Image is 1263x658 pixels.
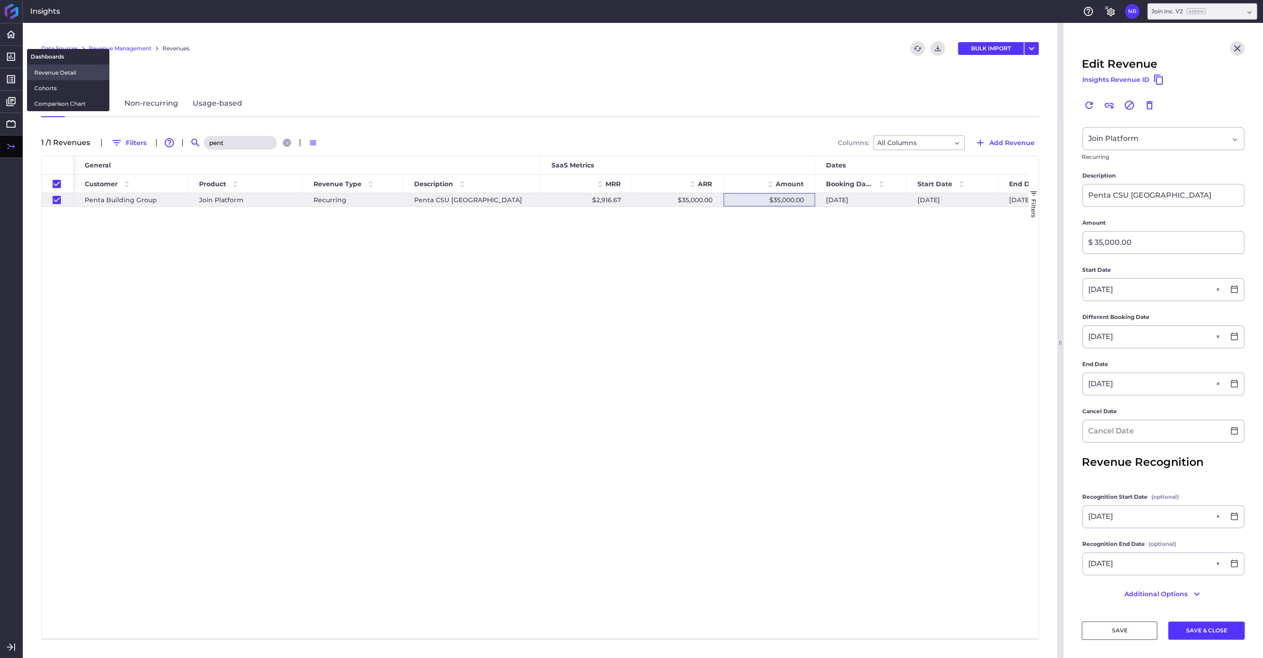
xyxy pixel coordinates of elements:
[1083,326,1225,348] input: Select Date
[1009,180,1041,188] span: End Date
[1214,373,1225,395] button: Close
[1082,150,1245,160] p: Recurring
[826,180,872,188] span: Booking Date
[283,139,291,147] button: Close search
[1142,98,1157,113] button: Delete
[1151,7,1205,16] div: Join Inc. V2
[989,138,1035,148] span: Add Revenue
[42,193,74,207] div: Press SPACE to deselect this row.
[117,91,185,117] a: Non-recurring
[1082,587,1245,601] button: Additional Options
[85,180,118,188] span: Customer
[632,193,723,206] div: $35,000.00
[1088,133,1139,144] span: Join Platform
[1082,407,1117,416] span: Cancel Date
[698,180,712,188] span: ARR
[1081,4,1096,19] button: Help
[1214,506,1225,528] button: Close
[1122,98,1137,113] button: Cancel
[815,193,907,206] div: [DATE]
[1083,232,1244,253] input: Enter Amount
[89,44,151,53] a: Revenue Management
[1083,553,1225,575] input: Select Date
[958,42,1024,55] button: BULK IMPORT
[873,135,965,150] div: Dropdown select
[723,193,815,206] div: $35,000.00
[1082,539,1145,549] span: Recognition End Date
[85,161,111,169] span: General
[188,135,203,150] button: Search by
[1168,621,1245,640] button: SAVE & CLOSE
[826,161,846,169] span: Dates
[918,180,952,188] span: Start Date
[1082,98,1096,113] button: Renew
[1082,56,1157,72] span: Edit Revenue
[1149,539,1176,549] span: (optional)
[1103,4,1117,19] button: General Settings
[1102,98,1117,113] button: Link
[910,41,925,56] button: Refresh
[540,193,632,206] div: $2,916.67
[1082,171,1116,180] span: Description
[85,194,157,206] span: Penta Building Group
[930,41,945,56] button: Download
[971,135,1039,150] button: Add Revenue
[1214,279,1225,301] button: Close
[1024,42,1039,55] button: User Menu
[1214,553,1225,575] button: Close
[403,193,540,206] div: Penta CSU [GEOGRAPHIC_DATA]
[41,139,96,146] div: 1 / 1 Revenue s
[1083,279,1225,301] input: Select Date
[605,180,621,188] span: MRR
[838,140,869,146] span: Columns:
[907,193,998,206] div: [DATE]
[1083,373,1225,395] input: Select Date
[998,193,1090,206] div: [DATE]
[1083,184,1244,206] input: Describe your revenue
[1030,199,1037,218] span: Filters
[1125,4,1139,19] button: User Menu
[776,180,804,188] span: Amount
[1082,265,1111,275] span: Start Date
[1082,218,1106,227] span: Amount
[1083,420,1225,442] input: Cancel Date
[41,44,78,53] a: Data Sources
[107,135,151,150] button: Filters
[199,180,226,188] span: Product
[185,91,249,117] a: Usage-based
[1082,360,1108,369] span: End Date
[1151,492,1179,502] span: (optional)
[414,180,453,188] span: Description
[1082,72,1165,87] button: Insights Revenue ID
[1082,127,1244,150] div: Dropdown select
[1082,621,1157,640] button: SAVE
[302,193,403,206] div: Recurring
[1082,454,1204,470] span: Revenue Recognition
[551,161,594,169] span: SaaS Metrics
[1082,492,1148,502] span: Recognition Start Date
[877,137,917,148] span: All Columns
[1214,326,1225,348] button: Close
[1147,3,1257,20] div: Dropdown select
[1082,75,1150,85] span: Insights Revenue ID
[199,194,243,206] span: Join Platform
[162,44,189,53] a: Revenues
[1083,506,1225,528] input: Select Date
[1230,41,1245,56] button: Close
[1187,8,1205,14] ins: Admin
[1082,313,1150,322] span: Different Booking Date
[313,180,362,188] span: Revenue Type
